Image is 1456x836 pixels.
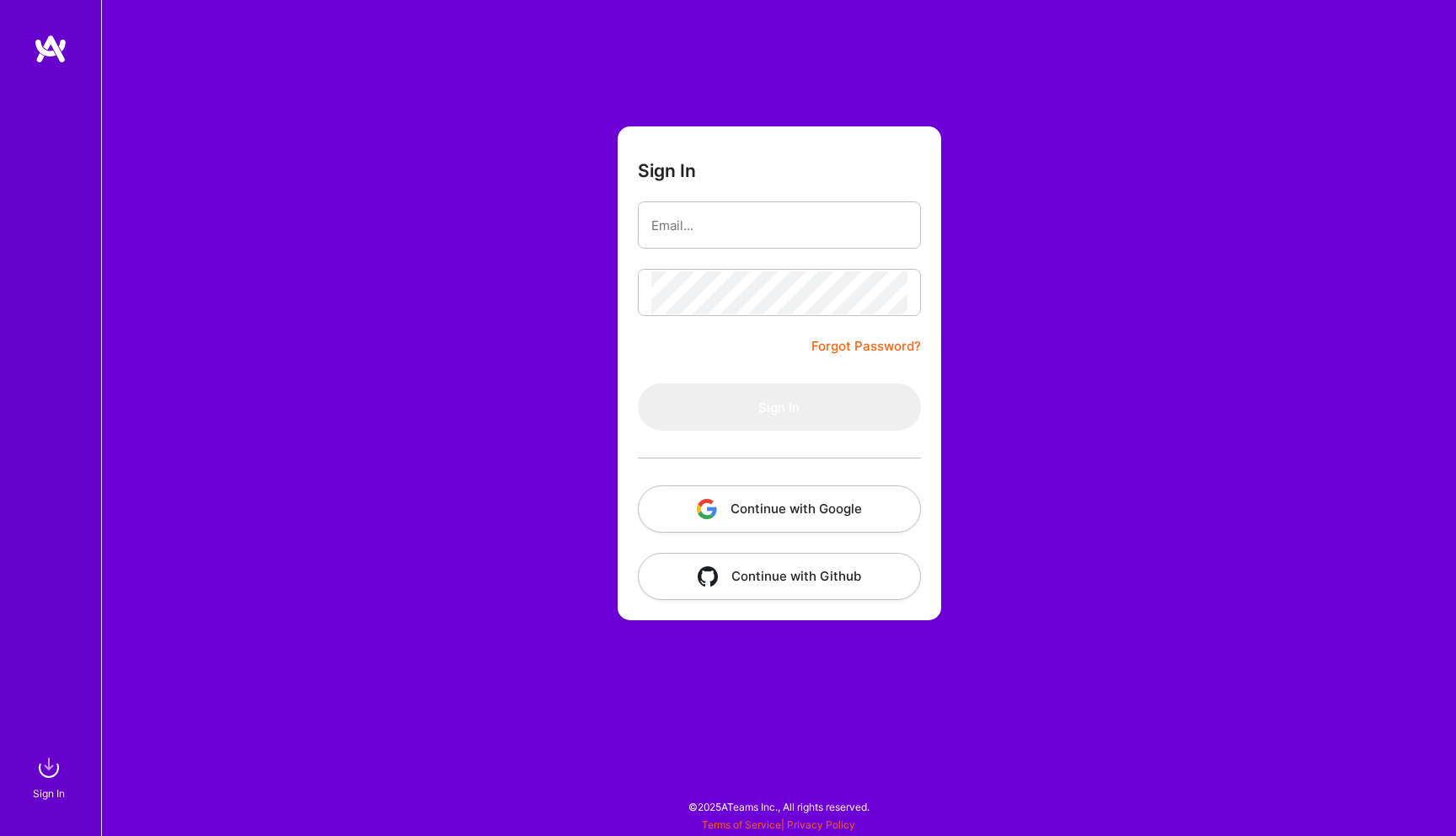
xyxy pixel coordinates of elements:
[651,204,907,247] input: Email...
[638,485,921,533] button: Continue with Google
[638,160,696,181] h3: Sign In
[702,818,855,831] span: |
[698,566,718,587] img: icon
[101,785,1456,828] div: © 2025 ATeams Inc., All rights reserved.
[697,499,717,519] img: icon
[638,553,921,600] button: Continue with Github
[787,818,855,831] a: Privacy Policy
[35,751,66,802] a: sign inSign In
[33,785,65,802] div: Sign In
[32,751,66,785] img: sign in
[702,818,781,831] a: Terms of Service
[638,383,921,431] button: Sign In
[34,34,67,64] img: logo
[811,336,921,356] a: Forgot Password?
